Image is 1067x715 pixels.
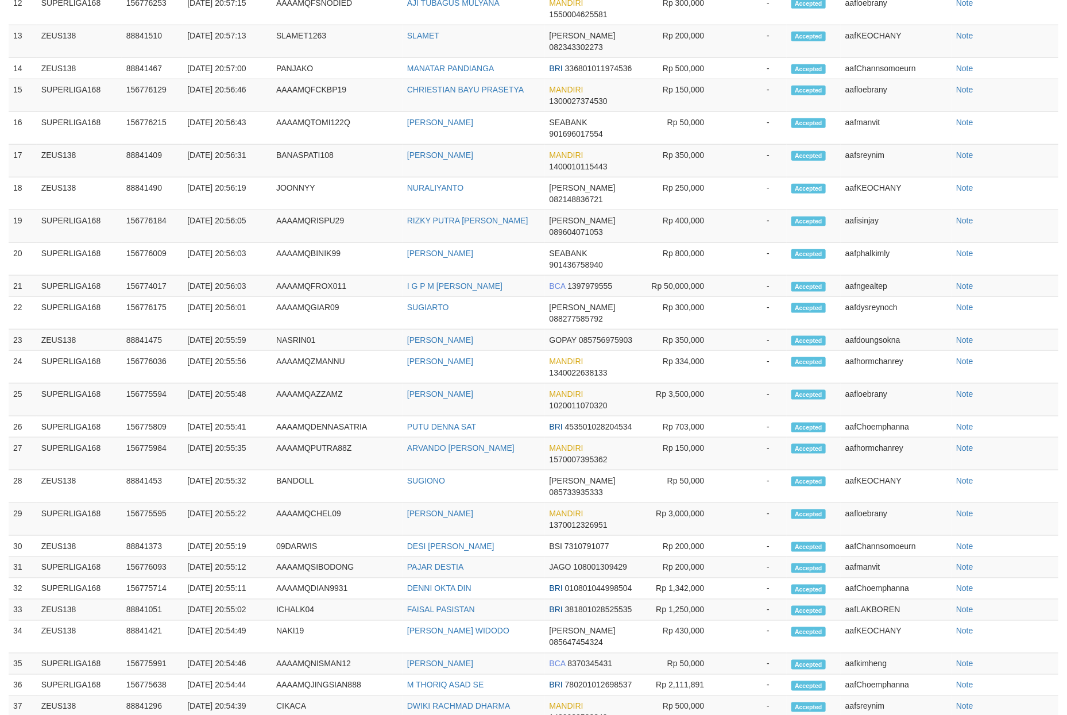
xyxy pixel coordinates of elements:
td: Rp 1,342,000 [639,578,721,600]
td: - [721,112,787,145]
td: PANJAKO [272,58,403,79]
span: BSI [550,542,563,551]
span: 7310791077 [565,542,609,551]
td: [DATE] 20:55:22 [183,503,272,536]
span: [PERSON_NAME] [550,183,616,192]
a: CHRIESTIAN BAYU PRASETYA [407,85,524,94]
span: 1340022638133 [550,368,608,377]
td: Rp 250,000 [639,177,721,210]
td: 156776175 [122,297,183,330]
td: 156776184 [122,210,183,243]
a: [PERSON_NAME] [407,335,473,345]
td: - [721,58,787,79]
td: Rp 200,000 [639,557,721,578]
span: 1550004625581 [550,10,608,19]
td: [DATE] 20:55:32 [183,470,272,503]
td: aafhormchanrey [841,438,952,470]
td: - [721,438,787,470]
td: Rp 50,000 [639,470,721,503]
a: Note [956,542,973,551]
td: 16 [9,112,37,145]
td: - [721,297,787,330]
td: AAAAMQZMANNU [272,351,403,384]
td: AAAAMQBINIK99 [272,243,403,276]
td: AAAAMQDENNASATRIA [272,416,403,438]
td: NAKI19 [272,621,403,654]
td: 88841467 [122,58,183,79]
td: 88841373 [122,536,183,557]
a: Note [956,150,973,160]
span: 901696017554 [550,129,603,138]
a: [PERSON_NAME] [407,150,473,160]
td: [DATE] 20:55:19 [183,536,272,557]
a: RIZKY PUTRA [PERSON_NAME] [407,216,528,225]
td: Rp 200,000 [639,536,721,557]
a: Note [956,659,973,668]
td: ICHALK04 [272,600,403,621]
td: BANASPATI108 [272,145,403,177]
a: Note [956,443,973,453]
td: 34 [9,621,37,654]
td: ZEUS138 [37,470,122,503]
td: aafloebrany [841,79,952,112]
a: [PERSON_NAME] [407,249,473,258]
td: Rp 350,000 [639,145,721,177]
span: MANDIRI [550,150,583,160]
td: SUPERLIGA168 [37,243,122,276]
td: SUPERLIGA168 [37,503,122,536]
td: Rp 50,000,000 [639,276,721,297]
td: [DATE] 20:55:59 [183,330,272,351]
span: 336801011974536 [565,64,632,73]
td: AAAAMQRISPU29 [272,210,403,243]
td: [DATE] 20:55:12 [183,557,272,578]
td: SUPERLIGA168 [37,112,122,145]
td: SUPERLIGA168 [37,416,122,438]
span: MANDIRI [550,509,583,518]
a: Note [956,422,973,431]
span: 082148836721 [550,195,603,204]
td: AAAAMQSIBODONG [272,557,403,578]
td: 25 [9,384,37,416]
td: ZEUS138 [37,145,122,177]
a: Note [956,584,973,593]
td: 31 [9,557,37,578]
td: SUPERLIGA168 [37,276,122,297]
span: Accepted [791,303,826,313]
span: 1397979555 [568,281,613,291]
a: Note [956,357,973,366]
span: 108001309429 [574,563,627,572]
td: ZEUS138 [37,58,122,79]
td: - [721,384,787,416]
td: Rp 500,000 [639,58,721,79]
a: Note [956,509,973,518]
td: - [721,145,787,177]
span: BCA [550,281,566,291]
span: Accepted [791,151,826,161]
a: SUGIARTO [407,303,449,312]
td: aafKEOCHANY [841,470,952,503]
td: 156776129 [122,79,183,112]
td: ZEUS138 [37,330,122,351]
span: Accepted [791,585,826,594]
td: aafdoungsokna [841,330,952,351]
span: Accepted [791,249,826,259]
td: aafhormchanrey [841,351,952,384]
span: Accepted [791,542,826,552]
span: Accepted [791,357,826,367]
td: SUPERLIGA168 [37,351,122,384]
span: JAGO [550,563,571,572]
td: aafphalkimly [841,243,952,276]
td: Rp 334,000 [639,351,721,384]
td: 156775984 [122,438,183,470]
a: Note [956,303,973,312]
span: Accepted [791,606,826,616]
span: 010801044998504 [565,584,632,593]
td: SUPERLIGA168 [37,578,122,600]
td: 88841453 [122,470,183,503]
td: Rp 150,000 [639,438,721,470]
td: SUPERLIGA168 [37,384,122,416]
td: 156776215 [122,112,183,145]
td: [DATE] 20:56:03 [183,243,272,276]
a: Note [956,389,973,399]
td: [DATE] 20:56:19 [183,177,272,210]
